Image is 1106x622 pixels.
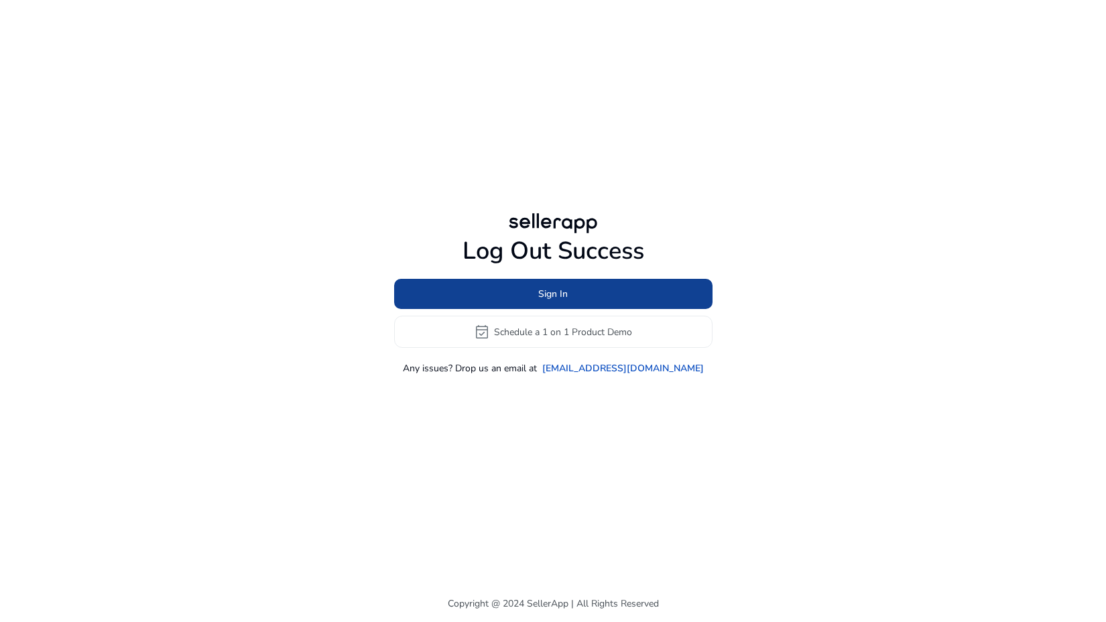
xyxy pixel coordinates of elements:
h1: Log Out Success [394,237,713,265]
button: event_availableSchedule a 1 on 1 Product Demo [394,316,713,348]
span: Sign In [538,287,568,301]
button: Sign In [394,279,713,309]
span: event_available [474,324,490,340]
a: [EMAIL_ADDRESS][DOMAIN_NAME] [542,361,704,375]
p: Any issues? Drop us an email at [403,361,537,375]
